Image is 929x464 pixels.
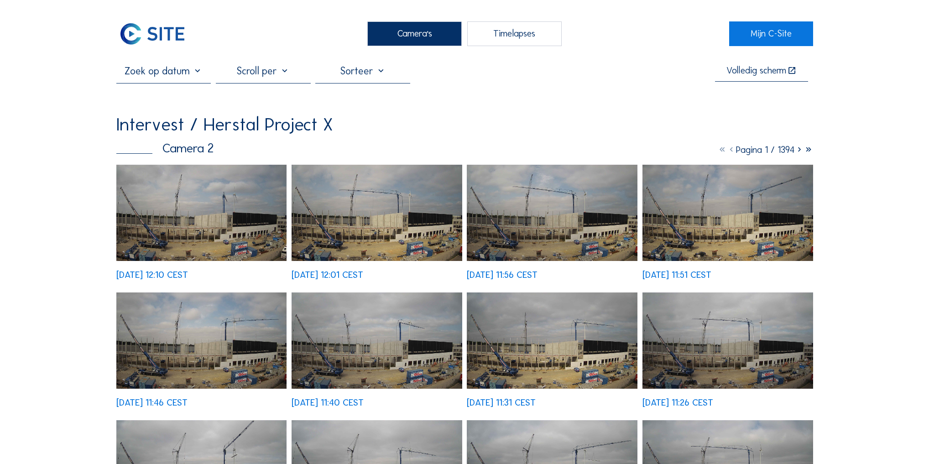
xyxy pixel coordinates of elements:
img: image_52679557 [116,292,287,389]
div: [DATE] 11:51 CEST [642,271,711,280]
img: image_52679288 [292,292,462,389]
input: Zoek op datum 󰅀 [116,65,211,77]
div: [DATE] 11:40 CEST [292,398,364,407]
div: Camera 2 [116,142,214,155]
img: image_52679852 [467,165,637,261]
div: [DATE] 12:10 CEST [116,271,188,280]
a: C-SITE Logo [116,21,200,46]
span: Pagina 1 / 1394 [736,144,795,155]
img: C-SITE Logo [116,21,189,46]
img: image_52679153 [467,292,637,389]
div: Timelapses [467,21,562,46]
div: [DATE] 12:01 CEST [292,271,363,280]
img: image_52679706 [642,165,813,261]
div: Camera's [367,21,462,46]
div: [DATE] 11:31 CEST [467,398,536,407]
div: [DATE] 11:26 CEST [642,398,713,407]
img: image_52680012 [292,165,462,261]
div: Volledig scherm [726,66,786,76]
div: [DATE] 11:56 CEST [467,271,538,280]
a: Mijn C-Site [729,21,813,46]
div: [DATE] 11:46 CEST [116,398,188,407]
img: image_52680248 [116,165,287,261]
div: Intervest / Herstal Project X [116,115,333,134]
img: image_52679024 [642,292,813,389]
